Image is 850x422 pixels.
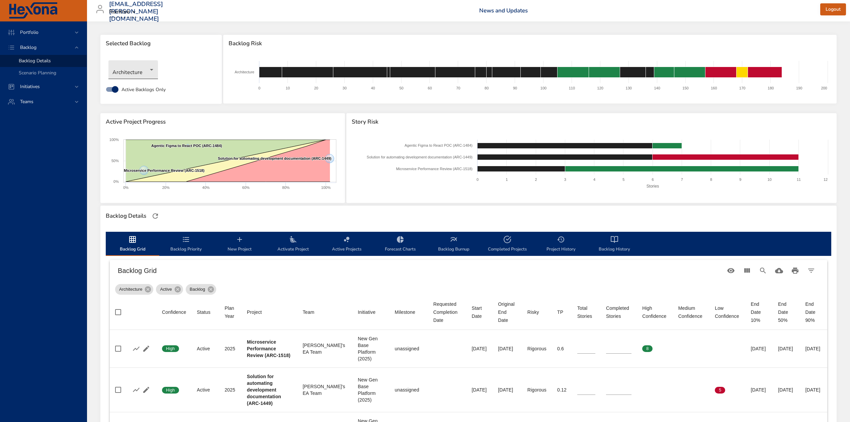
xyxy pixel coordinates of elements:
[247,308,262,316] div: Project
[395,386,423,393] div: unassigned
[371,86,375,90] text: 40
[642,304,668,320] div: Sort
[622,178,624,182] text: 5
[118,265,723,276] h6: Backlog Grid
[247,308,292,316] span: Project
[826,5,841,14] span: Logout
[821,86,827,90] text: 200
[431,235,477,253] span: Backlog Burnup
[498,300,517,324] div: Original End Date
[109,138,119,142] text: 100%
[162,308,186,316] div: Sort
[527,345,546,352] div: Rigorous
[197,308,210,316] div: Sort
[557,345,567,352] div: 0.6
[805,386,822,393] div: [DATE]
[577,304,595,320] div: Total Stories
[358,335,384,362] div: New Gen Base Platform (2025)
[324,235,369,253] span: Active Projects
[162,387,179,393] span: High
[642,304,668,320] div: High Confidence
[225,345,236,352] div: 2025
[367,155,473,159] text: Solution for automating development documentation (ARC-1449)
[358,308,375,316] div: Initiative
[156,284,183,295] div: Active
[678,304,704,320] div: Medium Confidence
[314,86,318,90] text: 20
[739,263,755,279] button: View Columns
[626,86,632,90] text: 130
[303,308,347,316] span: Team
[162,186,170,190] text: 20%
[597,86,603,90] text: 120
[303,308,314,316] div: Team
[197,386,214,393] div: Active
[321,186,331,190] text: 100%
[141,344,151,354] button: Edit Project Details
[242,186,250,190] text: 60%
[225,386,236,393] div: 2025
[557,308,563,316] div: TP
[678,387,689,393] span: 0
[506,178,508,182] text: 1
[124,168,204,172] text: Microservice Performance Review (ARC-1518)
[642,346,653,352] span: 8
[498,300,517,324] div: Sort
[472,345,487,352] div: [DATE]
[197,308,214,316] span: Status
[527,308,539,316] div: Risky
[739,86,745,90] text: 170
[715,304,740,320] div: Sort
[104,211,148,221] div: Backlog Details
[485,235,530,253] span: Completed Projects
[115,284,153,295] div: Architecture
[557,386,567,393] div: 0.12
[282,186,289,190] text: 80%
[739,178,741,182] text: 9
[557,308,567,316] span: TP
[343,86,347,90] text: 30
[646,184,659,189] text: Stories
[395,308,423,316] span: Milestone
[186,286,209,293] span: Backlog
[485,86,489,90] text: 80
[113,180,119,184] text: 0%
[606,304,631,320] div: Completed Stories
[652,178,654,182] text: 6
[715,387,725,393] span: 5
[358,376,384,403] div: New Gen Base Platform (2025)
[805,300,822,324] div: End Date 90%
[796,178,800,182] text: 11
[110,260,827,281] div: Table Toolbar
[286,86,290,90] text: 10
[270,235,316,253] span: Activate Project
[803,263,819,279] button: Filter Table
[479,7,528,14] a: News and Updates
[805,345,822,352] div: [DATE]
[711,86,717,90] text: 160
[678,346,689,352] span: 0
[15,83,45,90] span: Initiatives
[352,119,831,125] span: Story Risk
[162,308,186,316] div: Confidence
[540,86,546,90] text: 100
[8,2,58,19] img: Hexona
[110,235,155,253] span: Backlog Grid
[108,60,158,79] div: Architecture
[405,143,473,147] text: Agentic Figma to React POC (ARC-1484)
[163,235,209,253] span: Backlog Priority
[428,86,432,90] text: 60
[109,1,163,22] h3: [EMAIL_ADDRESS][PERSON_NAME][DOMAIN_NAME]
[513,86,517,90] text: 90
[151,144,222,148] text: Agentic Figma to React POC (ARC-1484)
[15,44,42,51] span: Backlog
[19,58,51,64] span: Backlog Details
[197,308,210,316] div: Status
[577,304,595,320] div: Sort
[115,286,146,293] span: Architecture
[395,308,415,316] div: Sort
